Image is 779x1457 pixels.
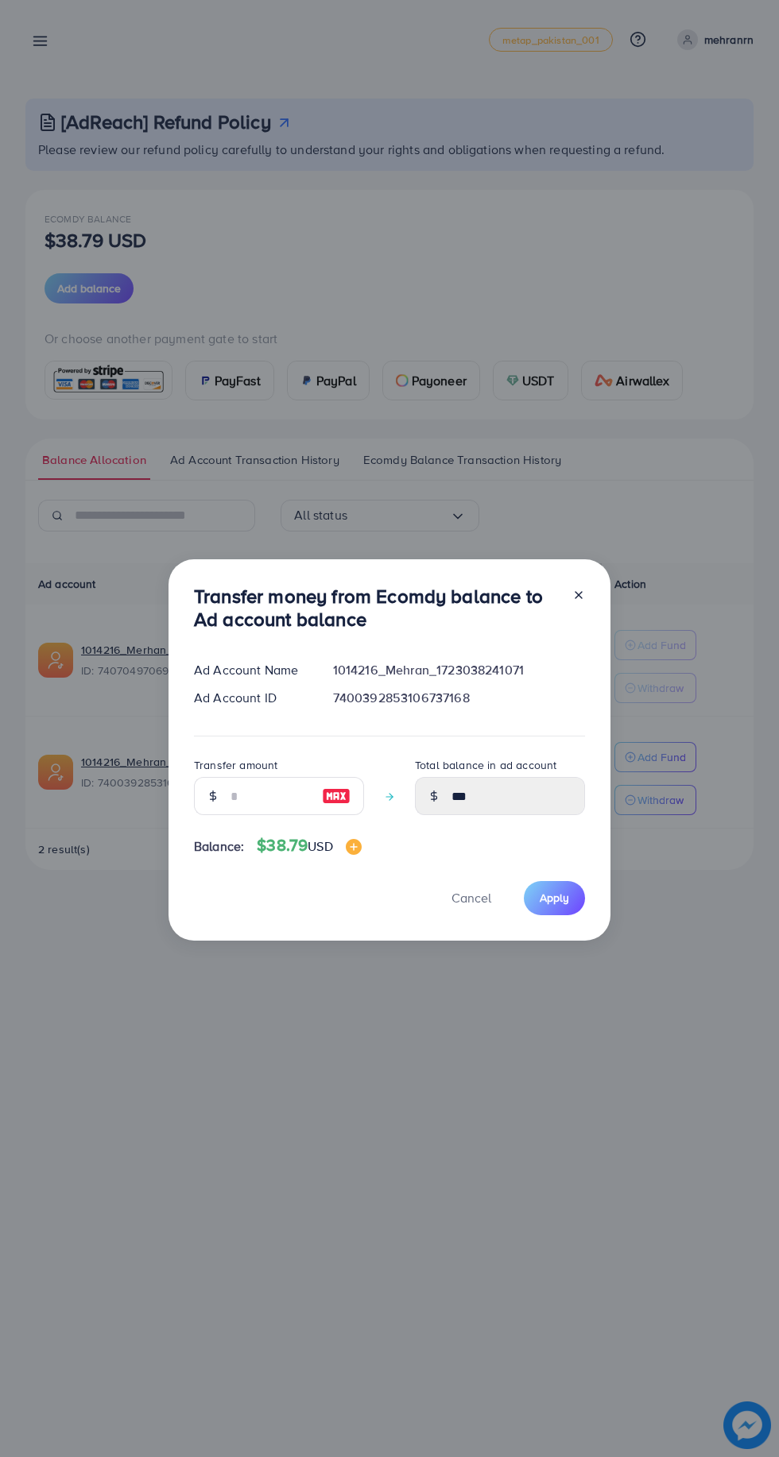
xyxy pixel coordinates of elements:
img: image [322,786,351,806]
div: Ad Account Name [181,661,320,679]
button: Apply [524,881,585,915]
span: USD [308,837,332,855]
h3: Transfer money from Ecomdy balance to Ad account balance [194,585,560,631]
img: image [346,839,362,855]
label: Transfer amount [194,757,277,773]
div: 7400392853106737168 [320,689,598,707]
label: Total balance in ad account [415,757,556,773]
span: Cancel [452,889,491,906]
div: Ad Account ID [181,689,320,707]
span: Apply [540,890,569,906]
span: Balance: [194,837,244,856]
div: 1014216_Mehran_1723038241071 [320,661,598,679]
button: Cancel [432,881,511,915]
h4: $38.79 [257,836,361,856]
